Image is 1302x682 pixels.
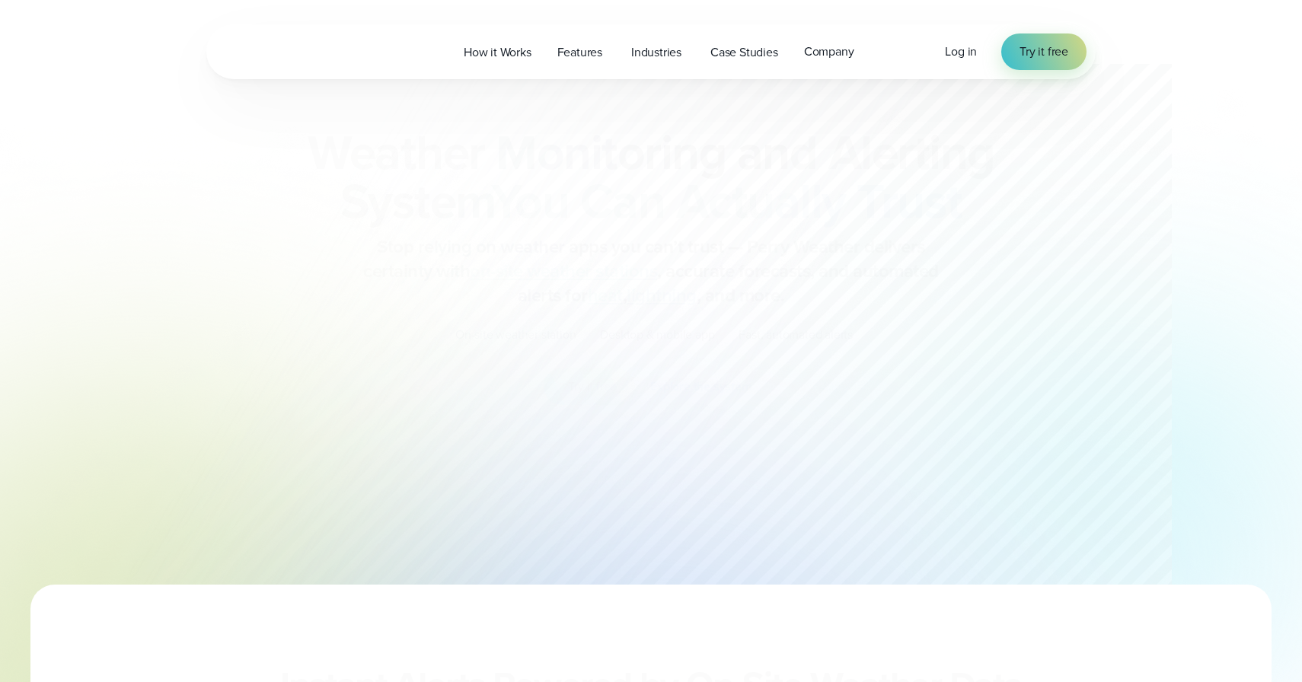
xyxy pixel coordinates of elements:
span: Log in [945,43,977,60]
span: Features [557,43,602,62]
span: Try it free [1020,43,1068,61]
span: Company [804,43,854,61]
span: Industries [631,43,681,62]
a: Try it free [1001,33,1087,70]
span: Case Studies [710,43,778,62]
a: Log in [945,43,977,61]
span: How it Works [464,43,531,62]
a: How it Works [451,37,544,68]
a: Case Studies [697,37,791,68]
